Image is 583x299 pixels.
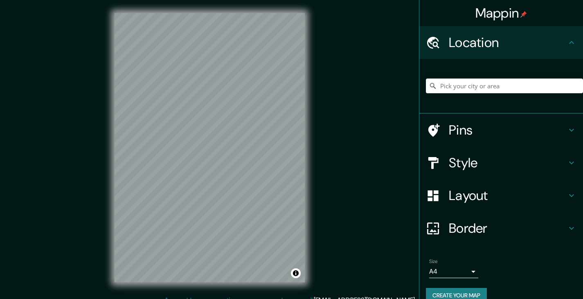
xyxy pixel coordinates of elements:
label: Size [429,258,438,265]
div: Border [419,212,583,245]
canvas: Map [115,13,305,282]
div: A4 [429,265,478,278]
div: Layout [419,179,583,212]
h4: Style [449,155,567,171]
h4: Layout [449,187,567,204]
input: Pick your city or area [426,79,583,93]
div: Style [419,146,583,179]
h4: Mappin [475,5,527,21]
div: Pins [419,114,583,146]
button: Toggle attribution [291,268,301,278]
div: Location [419,26,583,59]
img: pin-icon.png [520,11,527,18]
h4: Location [449,34,567,51]
h4: Pins [449,122,567,138]
h4: Border [449,220,567,236]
